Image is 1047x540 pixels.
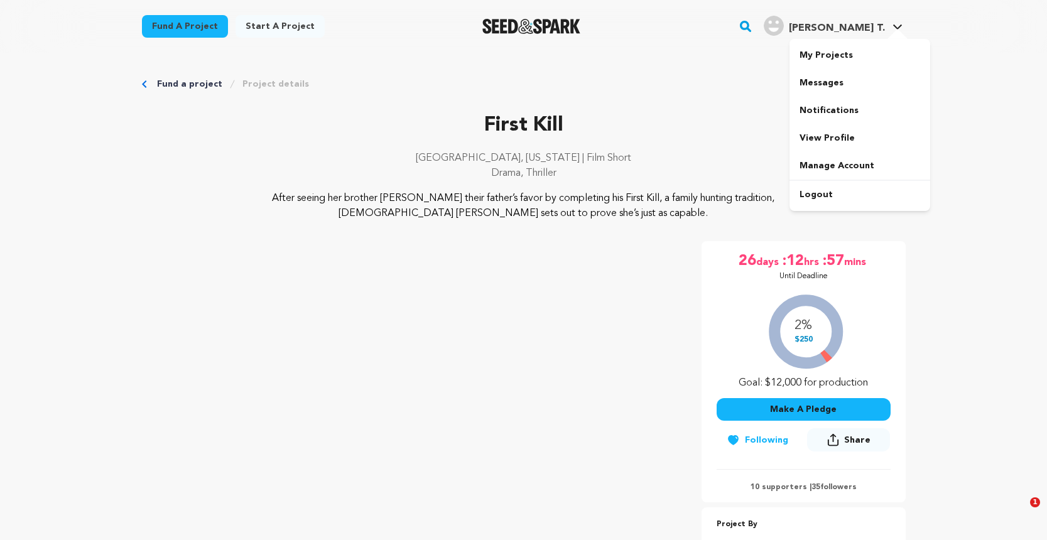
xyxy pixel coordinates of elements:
span: mins [844,251,869,271]
img: user.png [764,16,784,36]
span: :57 [822,251,844,271]
button: Share [807,428,890,451]
span: 1 [1030,497,1040,507]
div: Breadcrumb [142,78,906,90]
span: Klapp T.'s Profile [761,13,905,40]
button: Make A Pledge [717,398,891,421]
button: Following [717,429,798,451]
p: First Kill [142,111,906,141]
span: 26 [739,251,756,271]
a: My Projects [789,41,930,69]
p: After seeing her brother [PERSON_NAME] their father’s favor by completing his First Kill, a famil... [218,191,829,221]
a: Logout [789,181,930,208]
span: Share [807,428,890,456]
a: Klapp T.'s Profile [761,13,905,36]
a: Messages [789,69,930,97]
p: [GEOGRAPHIC_DATA], [US_STATE] | Film Short [142,151,906,166]
a: Notifications [789,97,930,124]
a: Project details [242,78,309,90]
p: Until Deadline [779,271,828,281]
span: [PERSON_NAME] T. [789,23,885,33]
span: hrs [804,251,822,271]
p: Drama, Thriller [142,166,906,181]
a: Fund a project [157,78,222,90]
a: Seed&Spark Homepage [482,19,581,34]
span: days [756,251,781,271]
a: Fund a project [142,15,228,38]
div: Klapp T.'s Profile [764,16,885,36]
span: Share [844,434,871,446]
p: Project By [717,517,891,532]
a: Start a project [236,15,325,38]
p: 10 supporters | followers [717,482,891,492]
a: View Profile [789,124,930,152]
iframe: Intercom live chat [1004,497,1034,527]
span: 35 [811,483,820,491]
span: :12 [781,251,804,271]
img: Seed&Spark Logo Dark Mode [482,19,581,34]
a: Manage Account [789,152,930,180]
